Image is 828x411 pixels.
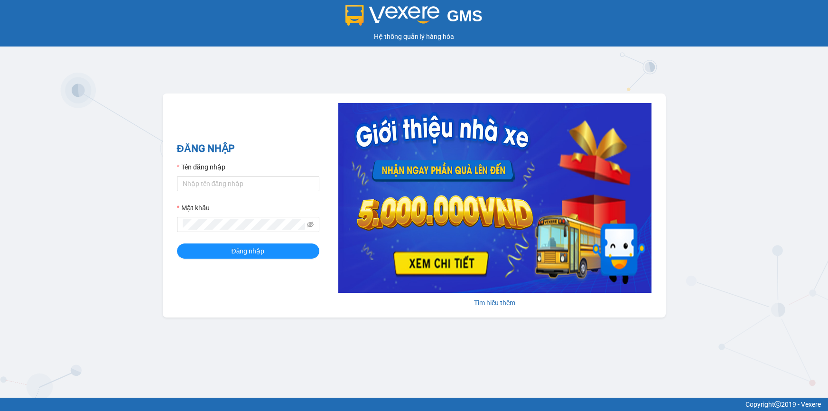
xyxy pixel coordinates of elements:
div: Tìm hiểu thêm [338,298,651,308]
label: Tên đăng nhập [177,162,225,172]
span: GMS [447,7,483,25]
input: Mật khẩu [183,219,305,230]
div: Copyright 2019 - Vexere [7,399,821,410]
img: banner-0 [338,103,651,293]
a: GMS [345,14,483,22]
div: Hệ thống quản lý hàng hóa [2,31,826,42]
label: Mật khẩu [177,203,210,213]
button: Đăng nhập [177,243,319,259]
span: eye-invisible [307,221,314,228]
input: Tên đăng nhập [177,176,319,191]
span: copyright [774,401,781,408]
h2: ĐĂNG NHẬP [177,141,319,157]
span: Đăng nhập [232,246,265,256]
img: logo 2 [345,5,439,26]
